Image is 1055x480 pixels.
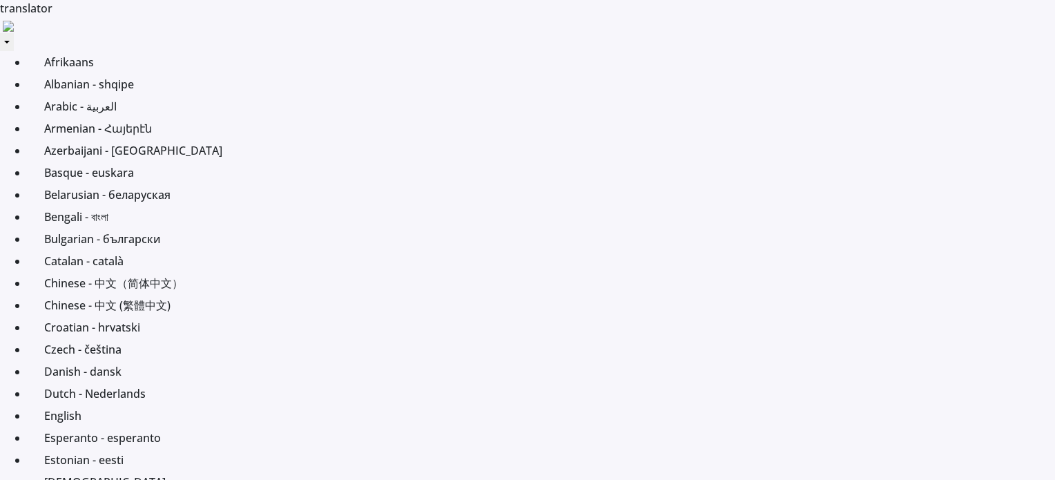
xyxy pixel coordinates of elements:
a: Croatian - hrvatski [28,316,1055,338]
a: Arabic - ‎‫العربية‬‎ [28,95,1055,117]
a: Catalan - català [28,250,1055,272]
a: Armenian - Հայերէն [28,117,1055,140]
a: English [28,405,1055,427]
a: Albanian - shqipe [28,73,1055,95]
a: Chinese - 中文（简体中文） [28,272,1055,294]
a: Dutch - Nederlands [28,383,1055,405]
img: right-arrow.png [3,21,14,32]
a: Afrikaans [28,51,1055,73]
a: Belarusian - беларуская [28,184,1055,206]
a: Chinese - 中文 (繁體中文) [28,294,1055,316]
a: Estonian - eesti [28,449,1055,471]
a: Czech - čeština [28,338,1055,361]
a: Bengali - বাংলা [28,206,1055,228]
a: Danish - dansk [28,361,1055,383]
a: Azerbaijani - [GEOGRAPHIC_DATA] [28,140,1055,162]
a: Basque - euskara [28,162,1055,184]
a: Esperanto - esperanto [28,427,1055,449]
a: Bulgarian - български [28,228,1055,250]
